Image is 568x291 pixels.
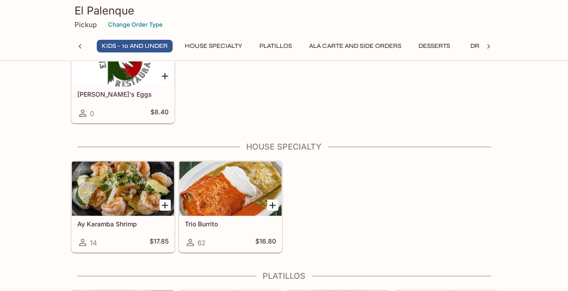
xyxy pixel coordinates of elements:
p: Pickup [75,20,97,29]
button: House Specialty [180,40,247,52]
a: Ay Karamba Shrimp14$17.85 [71,161,174,252]
div: Miriam's Eggs [72,32,174,86]
h5: [PERSON_NAME]'s Eggs [77,90,169,98]
h5: $17.85 [150,237,169,248]
a: Trio Burrito62$16.80 [179,161,282,252]
h4: House Specialty [71,141,498,151]
div: Trio Burrito [179,161,282,216]
h5: Trio Burrito [185,220,276,227]
button: Add Ay Karamba Shrimp [160,199,171,211]
h5: $16.80 [255,237,276,248]
h3: El Palenque [75,4,494,18]
button: Kids - 10 and Under [97,40,173,52]
h5: Ay Karamba Shrimp [77,220,169,227]
button: Add Miriam's Eggs [160,70,171,81]
h4: Platillos [71,271,498,281]
button: Change Order Type [104,18,167,32]
span: 62 [197,238,206,247]
button: Add Trio Burrito [267,199,278,211]
button: Desserts [413,40,455,52]
a: [PERSON_NAME]'s Eggs0$8.40 [71,32,174,123]
button: Ala Carte and Side Orders [304,40,406,52]
button: Platillos [254,40,297,52]
span: 14 [90,238,97,247]
span: 0 [90,109,94,117]
button: Drinks [462,40,503,52]
div: Ay Karamba Shrimp [72,161,174,216]
h5: $8.40 [150,108,169,118]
